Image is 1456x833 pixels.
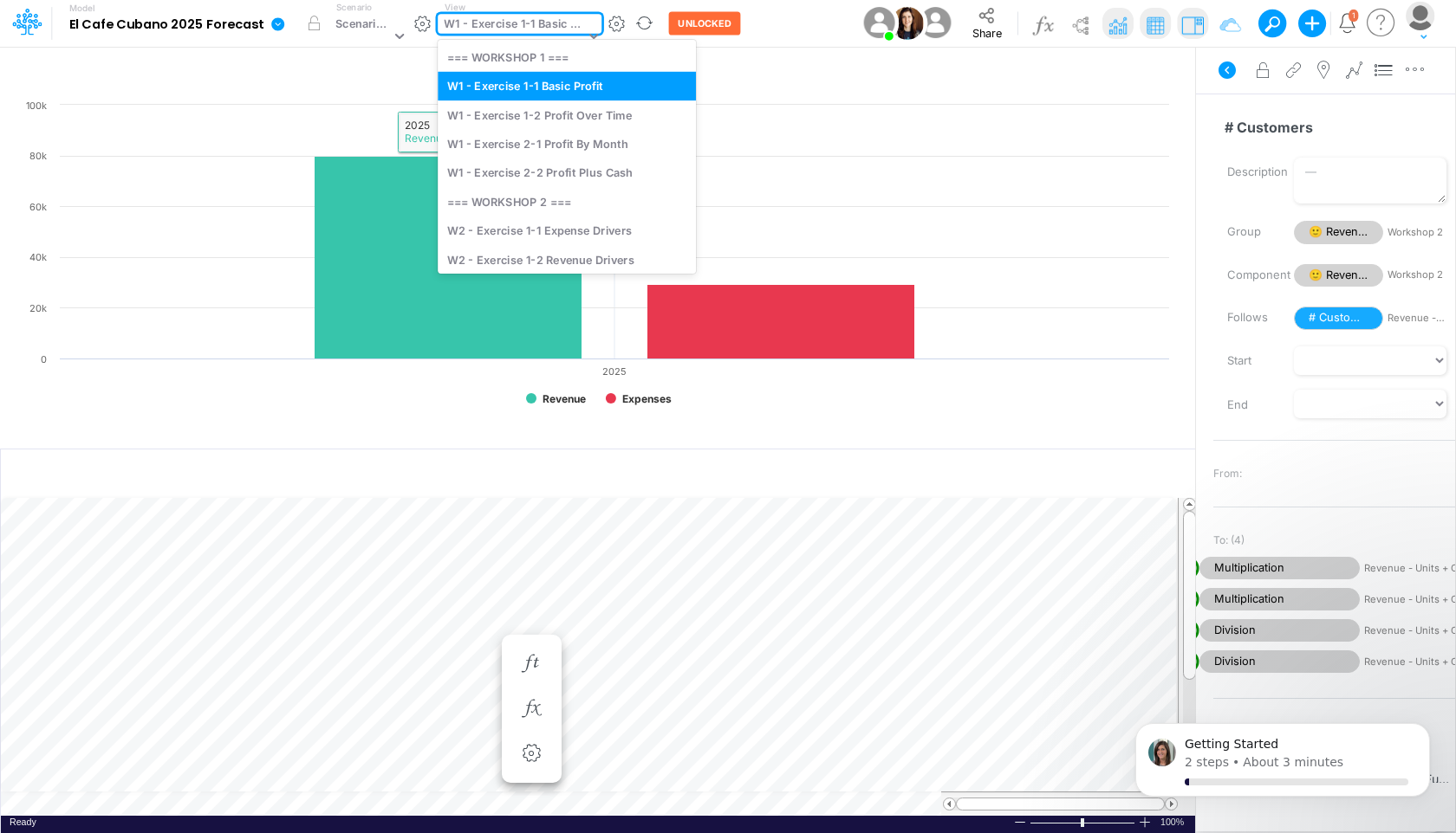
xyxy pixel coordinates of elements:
[1337,13,1357,33] a: Notifications
[438,187,696,216] div: === WORKSHOP 2 ===
[29,302,47,314] text: 20k
[444,16,584,36] div: W1 - Exercise 1-1 Basic Profit
[335,16,390,36] div: Scenario 1
[438,158,696,187] div: W1 - Exercise 2-2 Profit Plus Cash
[10,817,36,827] span: Ready
[1213,111,1444,144] input: — Node name —
[1199,557,1360,580] span: Multiplication
[891,7,924,40] img: User Image Icon
[1294,307,1383,330] span: # Customers
[1199,650,1360,674] span: Division
[445,1,465,14] label: View
[438,100,696,129] div: W1 - Exercise 1-2 Profit Over Time
[1081,818,1084,827] div: Zoom
[1214,261,1281,290] label: Component
[1109,703,1456,824] iframe: Intercom notifications message
[1352,11,1355,19] div: 1 unread items
[1388,311,1447,326] span: Revenue - Units + COGS
[69,3,95,14] label: Model
[1199,619,1360,643] span: Division
[1388,225,1447,240] span: Workshop 2
[438,129,696,158] div: W1 - Exercise 2-1 Profit By Month
[959,2,1015,45] button: Share
[1013,816,1027,829] div: Zoom Out
[622,392,672,405] text: Expenses
[543,392,586,405] text: Revenue
[1213,533,1245,548] span: To: (4)
[669,12,741,36] button: UNLOCKED
[16,456,818,492] input: Type a title here
[69,17,264,33] b: El Cafe Cubano 2025 Forecast
[1030,816,1138,829] div: Zoom
[1294,264,1383,287] span: 🙂 Revenue - Units + COGS
[438,72,696,100] div: W1 - Exercise 1-1 Basic Profit
[438,216,696,245] div: W2 - Exercise 1-1 Expense Drivers
[860,3,899,42] img: User Image Icon
[1214,303,1281,333] label: Follows
[41,353,47,365] text: 0
[438,42,696,71] div: === WORKSHOP 1 ===
[438,245,696,274] div: W2 - Exercise 1-2 Revenue Drivers
[29,201,47,213] text: 60k
[1213,466,1242,481] span: From:
[916,3,955,42] img: User Image Icon
[972,26,1002,39] span: Share
[602,365,627,378] text: 2025
[29,150,47,162] text: 80k
[1214,217,1281,247] label: Group
[10,816,36,829] div: In Ready mode
[29,251,47,263] text: 40k
[1214,391,1281,420] label: End
[15,54,1010,89] input: Type a title here
[336,1,372,14] label: Scenario
[1388,268,1447,282] span: Workshop 2
[26,100,47,112] text: 100k
[1199,588,1360,611] span: Multiplication
[1214,346,1281,376] label: Start
[1294,221,1383,244] span: 🙂 Revenue - Units + COGS
[1214,158,1281,187] label: Description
